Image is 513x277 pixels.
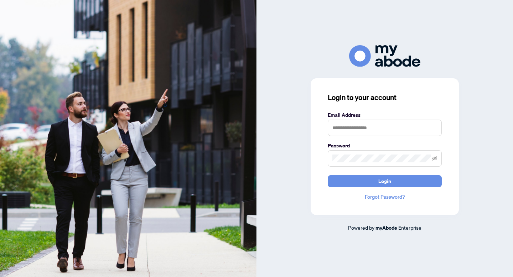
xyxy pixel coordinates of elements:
[328,93,442,103] h3: Login to your account
[349,45,420,67] img: ma-logo
[328,111,442,119] label: Email Address
[328,175,442,187] button: Login
[328,193,442,201] a: Forgot Password?
[328,142,442,150] label: Password
[378,176,391,187] span: Login
[398,224,421,231] span: Enterprise
[375,224,397,232] a: myAbode
[348,224,374,231] span: Powered by
[432,156,437,161] span: eye-invisible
